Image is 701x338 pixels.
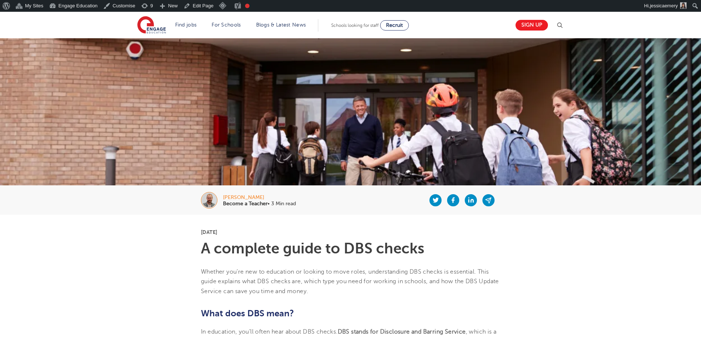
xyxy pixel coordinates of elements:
b: DBS stands for Disclosure and Barring Service [338,328,466,335]
b: What does DBS mean? [201,308,294,319]
div: [PERSON_NAME] [223,195,296,200]
a: Blogs & Latest News [256,22,306,28]
a: For Schools [212,22,241,28]
h1: A complete guide to DBS checks [201,241,500,256]
b: Become a Teacher [223,201,268,206]
a: Recruit [380,20,409,31]
a: Sign up [516,20,548,31]
p: • 3 Min read [223,201,296,206]
span: Recruit [386,22,403,28]
img: Engage Education [137,16,166,35]
div: Focus keyphrase not set [245,4,249,8]
span: In education, you’ll often hear about DBS checks. [201,328,338,335]
span: Whether you’re new to education or looking to move roles, understanding DBS checks is essential. ... [201,268,499,295]
span: Schools looking for staff [331,23,379,28]
a: Find jobs [175,22,197,28]
span: jessicaemery [650,3,678,8]
p: [DATE] [201,230,500,235]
